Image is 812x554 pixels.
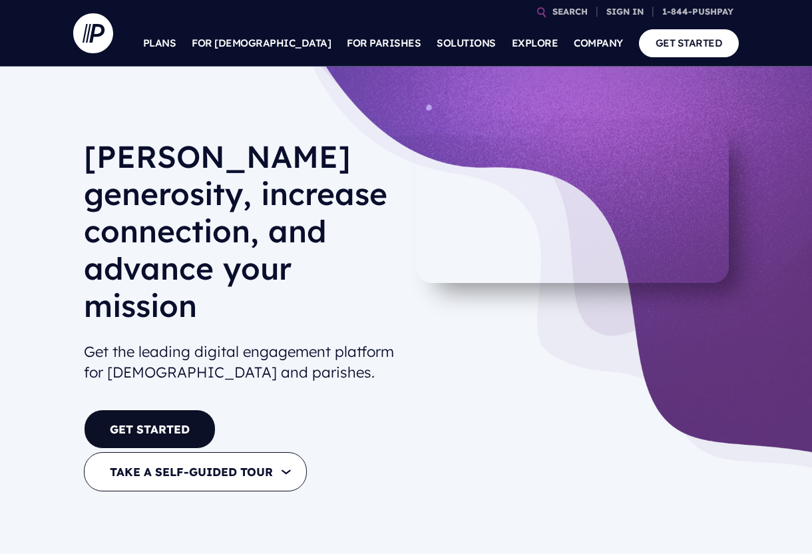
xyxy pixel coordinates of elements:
[84,138,395,335] h1: [PERSON_NAME] generosity, increase connection, and advance your mission
[192,20,331,67] a: FOR [DEMOGRAPHIC_DATA]
[639,29,739,57] a: GET STARTED
[512,20,558,67] a: EXPLORE
[347,20,421,67] a: FOR PARISHES
[437,20,496,67] a: SOLUTIONS
[574,20,623,67] a: COMPANY
[84,452,307,491] button: TAKE A SELF-GUIDED TOUR
[84,410,216,449] a: GET STARTED
[143,20,176,67] a: PLANS
[84,336,395,388] h2: Get the leading digital engagement platform for [DEMOGRAPHIC_DATA] and parishes.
